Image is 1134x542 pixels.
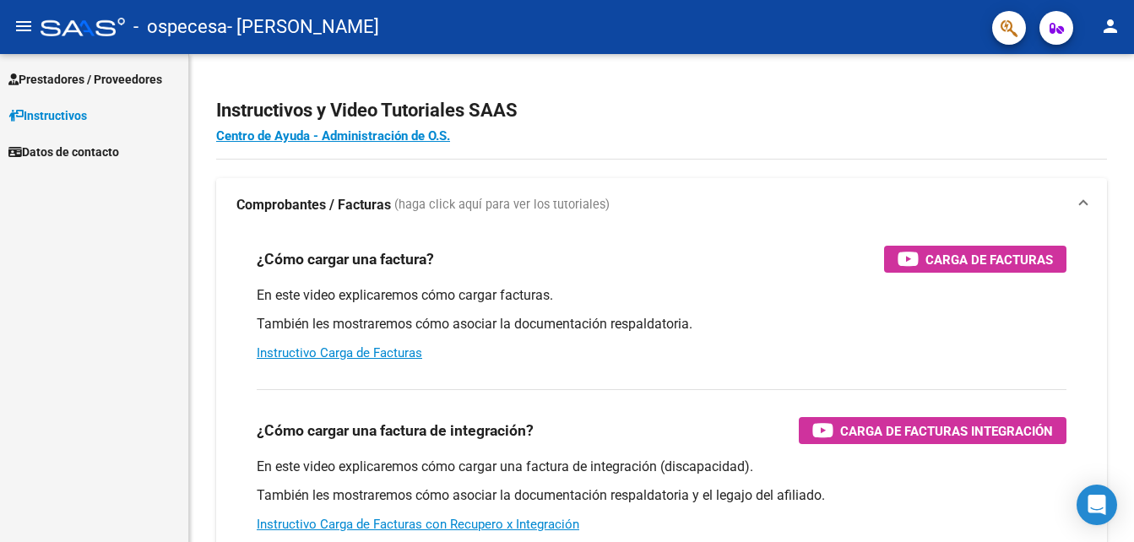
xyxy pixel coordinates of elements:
strong: Comprobantes / Facturas [236,196,391,214]
a: Instructivo Carga de Facturas con Recupero x Integración [257,517,579,532]
span: - [PERSON_NAME] [227,8,379,46]
span: Datos de contacto [8,143,119,161]
h2: Instructivos y Video Tutoriales SAAS [216,95,1107,127]
span: Carga de Facturas Integración [840,420,1053,442]
h3: ¿Cómo cargar una factura de integración? [257,419,534,442]
mat-expansion-panel-header: Comprobantes / Facturas (haga click aquí para ver los tutoriales) [216,178,1107,232]
span: Carga de Facturas [925,249,1053,270]
button: Carga de Facturas [884,246,1066,273]
p: En este video explicaremos cómo cargar una factura de integración (discapacidad). [257,458,1066,476]
a: Instructivo Carga de Facturas [257,345,422,360]
a: Centro de Ayuda - Administración de O.S. [216,128,450,144]
div: Open Intercom Messenger [1077,485,1117,525]
p: En este video explicaremos cómo cargar facturas. [257,286,1066,305]
span: - ospecesa [133,8,227,46]
button: Carga de Facturas Integración [799,417,1066,444]
h3: ¿Cómo cargar una factura? [257,247,434,271]
p: También les mostraremos cómo asociar la documentación respaldatoria. [257,315,1066,333]
p: También les mostraremos cómo asociar la documentación respaldatoria y el legajo del afiliado. [257,486,1066,505]
span: (haga click aquí para ver los tutoriales) [394,196,610,214]
span: Prestadores / Proveedores [8,70,162,89]
mat-icon: menu [14,16,34,36]
span: Instructivos [8,106,87,125]
mat-icon: person [1100,16,1120,36]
